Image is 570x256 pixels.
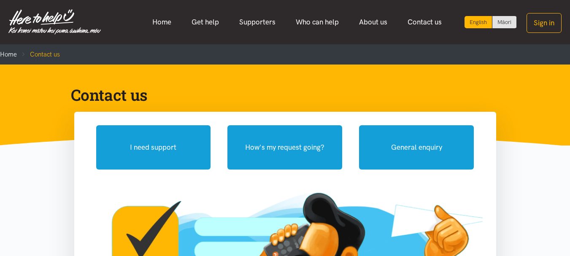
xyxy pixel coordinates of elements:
[181,13,229,31] a: Get help
[17,49,60,59] li: Contact us
[229,13,286,31] a: Supporters
[349,13,397,31] a: About us
[96,125,211,170] button: I need support
[492,16,516,28] a: Switch to Te Reo Māori
[465,16,517,28] div: Language toggle
[465,16,492,28] div: Current language
[359,125,474,170] button: General enquiry
[397,13,452,31] a: Contact us
[8,9,101,35] img: Home
[227,125,342,170] button: How's my request going?
[527,13,562,33] button: Sign in
[286,13,349,31] a: Who can help
[71,85,486,105] h1: Contact us
[142,13,181,31] a: Home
